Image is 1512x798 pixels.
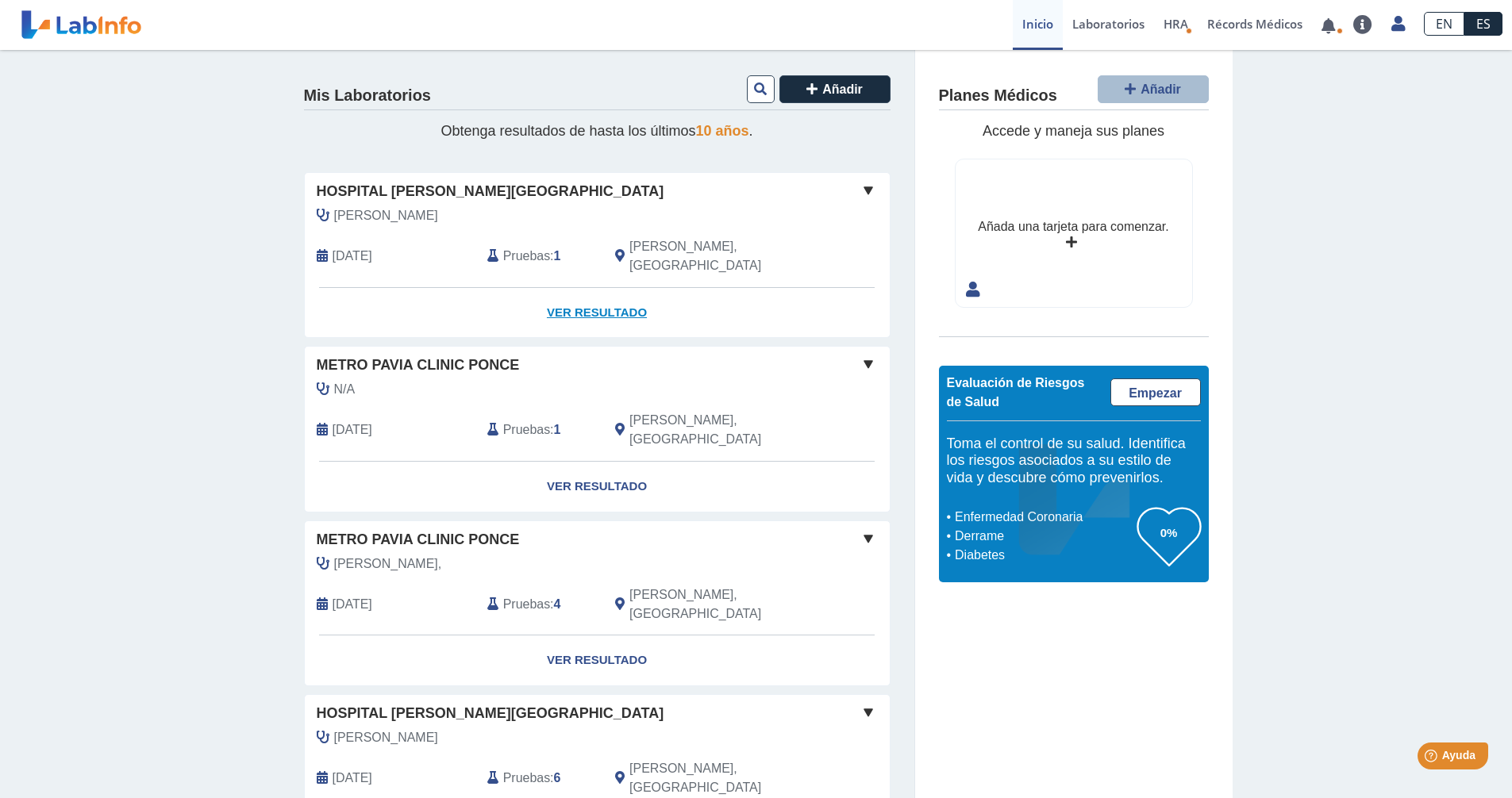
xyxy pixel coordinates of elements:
span: Pruebas [503,420,550,439]
h5: Toma el control de su salud. Identifica los riesgos asociados a su estilo de vida y descubre cómo... [947,435,1201,487]
h3: 0% [1137,523,1201,543]
a: Ver Resultado [305,288,890,338]
span: 2025-05-28 [333,420,372,439]
span: Gomez Rivera, Jose [334,728,438,747]
div: : [475,585,603,623]
li: Derrame [951,527,1137,546]
span: Baez Colon, Sonia [334,206,438,225]
span: Metro Pavia Clinic Ponce [317,355,520,376]
span: Ponce, PR [629,585,805,623]
span: 2025-05-27 [333,595,372,614]
span: N/A [334,380,356,399]
span: Metro Pavia Clinic Ponce [317,529,520,551]
span: Ponce, PR [629,237,805,275]
span: Baez, [334,554,442,574]
iframe: Help widget launcher [1371,736,1495,781]
b: 1 [554,249,561,263]
span: Ponce, PR [629,759,805,797]
span: Obtenga resultados de hasta los últimos . [441,123,752,139]
a: Ver Resultado [305,635,890,685]
span: Empezar [1129,386,1182,400]
button: Añadir [1098,75,1209,103]
a: Empezar [1110,378,1201,406]
span: 10 años [696,123,749,139]
b: 6 [554,771,561,785]
span: HRA [1164,16,1188,32]
h4: Mis Laboratorios [304,86,431,106]
span: 2025-07-10 [333,247,372,266]
h4: Planes Médicos [939,86,1057,106]
li: Diabetes [951,546,1137,565]
span: Pruebas [503,769,550,788]
a: ES [1464,12,1502,36]
div: : [475,759,603,797]
span: Hospital [PERSON_NAME][GEOGRAPHIC_DATA] [317,703,664,724]
span: Añadir [822,82,863,96]
span: Pruebas [503,595,550,614]
span: Hospital [PERSON_NAME][GEOGRAPHIC_DATA] [317,181,664,202]
b: 1 [554,423,561,436]
span: Añadir [1141,82,1181,96]
span: Ponce, PR [629,411,805,449]
span: Evaluación de Riesgos de Salud [947,376,1085,409]
div: : [475,237,603,275]
a: Ver Resultado [305,462,890,512]
div: Añada una tarjeta para comenzar. [978,217,1168,236]
span: Accede y maneja sus planes [983,123,1164,139]
a: EN [1424,12,1464,36]
span: 2025-04-21 [333,769,372,788]
span: Pruebas [503,247,550,266]
b: 4 [554,597,561,611]
li: Enfermedad Coronaria [951,508,1137,527]
button: Añadir [779,75,891,103]
div: : [475,411,603,449]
